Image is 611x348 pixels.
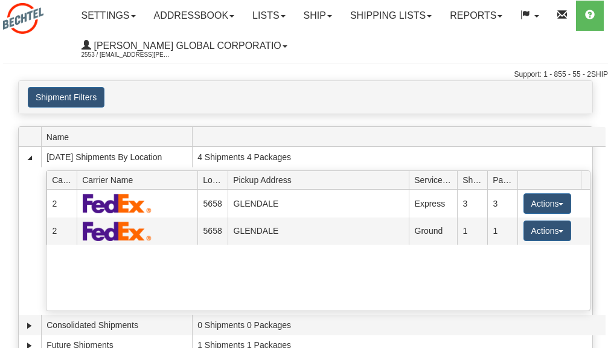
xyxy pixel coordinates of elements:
[3,69,608,80] div: Support: 1 - 855 - 55 - 2SHIP
[295,1,341,31] a: Ship
[46,127,192,146] span: Name
[233,170,409,189] span: Pickup Address
[192,147,606,167] td: 4 Shipments 4 Packages
[197,217,228,245] td: 5658
[46,217,77,245] td: 2
[41,147,192,167] td: [DATE] Shipments By Location
[409,190,457,217] td: Express
[72,1,145,31] a: Settings
[72,31,296,61] a: [PERSON_NAME] Global Corporatio 2553 / [EMAIL_ADDRESS][PERSON_NAME][DOMAIN_NAME]
[409,217,457,245] td: Ground
[341,1,441,31] a: Shipping lists
[82,49,172,61] span: 2553 / [EMAIL_ADDRESS][PERSON_NAME][DOMAIN_NAME]
[197,190,228,217] td: 5658
[228,217,409,245] td: GLENDALE
[192,315,606,335] td: 0 Shipments 0 Packages
[583,112,610,236] iframe: chat widget
[523,221,572,241] button: Actions
[24,152,36,164] a: Collapse
[523,193,572,214] button: Actions
[3,3,43,34] img: logo2553.jpg
[41,315,192,335] td: Consolidated Shipments
[145,1,244,31] a: Addressbook
[28,87,104,108] button: Shipment Filters
[46,190,77,217] td: 2
[457,190,487,217] td: 3
[203,170,228,189] span: Location Id
[228,190,409,217] td: GLENDALE
[82,170,197,189] span: Carrier Name
[462,170,487,189] span: Shipments
[83,193,152,213] img: FedEx Express®
[24,320,36,332] a: Expand
[243,1,294,31] a: Lists
[457,217,487,245] td: 1
[52,170,77,189] span: Carrier Id
[83,221,152,241] img: FedEx Express®
[487,190,517,217] td: 3
[91,40,281,51] span: [PERSON_NAME] Global Corporatio
[414,170,457,189] span: Service Type
[441,1,511,31] a: Reports
[493,170,517,189] span: Packages
[487,217,517,245] td: 1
